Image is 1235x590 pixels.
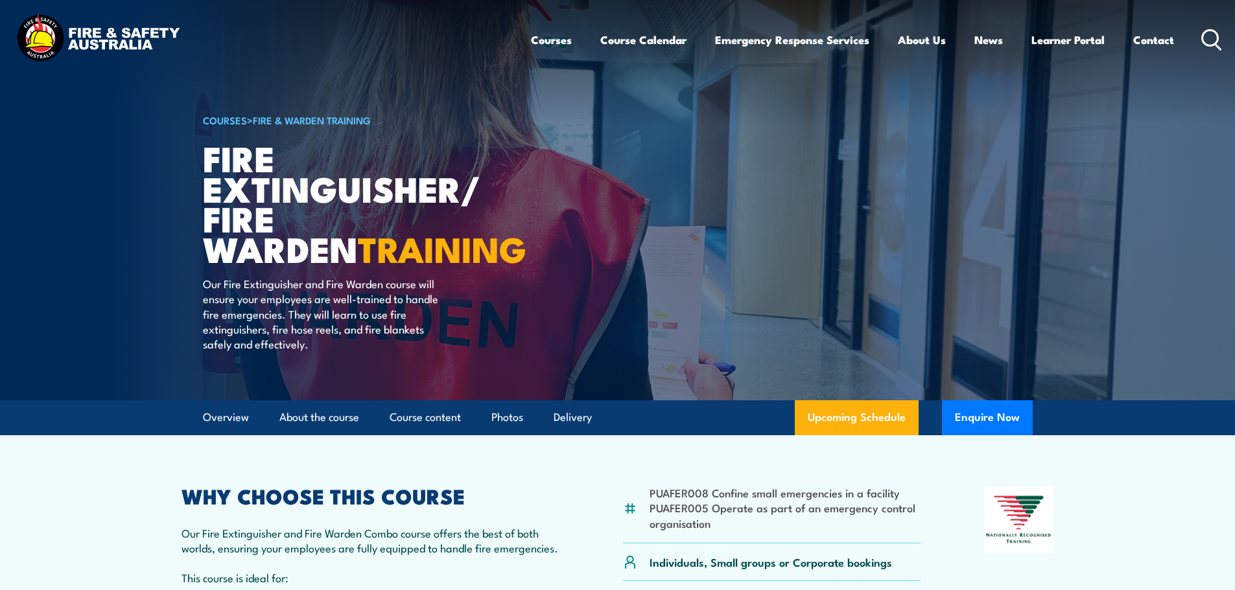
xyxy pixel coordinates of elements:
[650,500,921,530] li: PUAFER005 Operate as part of an emergency control organisation
[600,23,687,57] a: Course Calendar
[942,400,1033,435] button: Enquire Now
[974,23,1003,57] a: News
[279,400,359,435] a: About the course
[253,113,371,127] a: Fire & Warden Training
[715,23,869,57] a: Emergency Response Services
[182,570,560,585] p: This course is ideal for:
[984,486,1054,552] img: Nationally Recognised Training logo.
[898,23,946,57] a: About Us
[795,400,919,435] a: Upcoming Schedule
[531,23,572,57] a: Courses
[390,400,461,435] a: Course content
[1133,23,1174,57] a: Contact
[203,142,523,264] h1: Fire Extinguisher/ Fire Warden
[1031,23,1105,57] a: Learner Portal
[182,486,560,505] h2: WHY CHOOSE THIS COURSE
[203,113,247,127] a: COURSES
[650,485,921,500] li: PUAFER008 Confine small emergencies in a facility
[203,112,523,128] h6: >
[650,554,892,569] p: Individuals, Small groups or Corporate bookings
[203,400,249,435] a: Overview
[203,276,440,352] p: Our Fire Extinguisher and Fire Warden course will ensure your employees are well-trained to handl...
[554,400,592,435] a: Delivery
[491,400,523,435] a: Photos
[358,221,526,275] strong: TRAINING
[182,525,560,556] p: Our Fire Extinguisher and Fire Warden Combo course offers the best of both worlds, ensuring your ...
